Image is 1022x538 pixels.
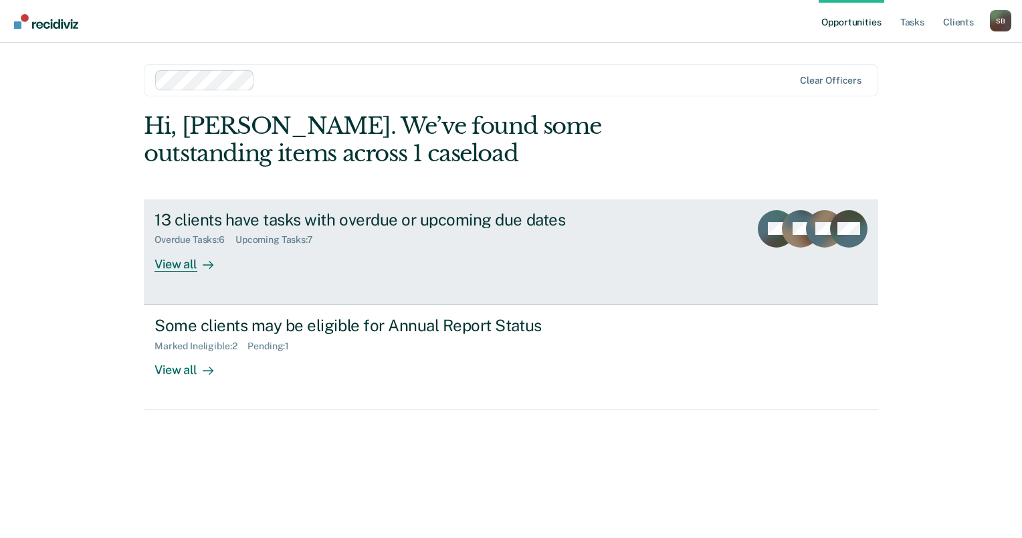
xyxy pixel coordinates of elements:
div: Pending : 1 [247,341,300,352]
div: Hi, [PERSON_NAME]. We’ve found some outstanding items across 1 caseload [144,112,731,167]
div: View all [155,351,229,377]
button: Profile dropdown button [990,10,1011,31]
div: Marked Ineligible : 2 [155,341,247,352]
div: 13 clients have tasks with overdue or upcoming due dates [155,210,624,230]
div: Upcoming Tasks : 7 [235,234,324,246]
a: Some clients may be eligible for Annual Report StatusMarked Ineligible:2Pending:1View all [144,304,878,410]
div: Clear officers [800,75,861,86]
div: Overdue Tasks : 6 [155,234,235,246]
div: View all [155,246,229,272]
div: S B [990,10,1011,31]
img: Recidiviz [14,14,78,29]
a: 13 clients have tasks with overdue or upcoming due datesOverdue Tasks:6Upcoming Tasks:7View all [144,199,878,304]
div: Some clients may be eligible for Annual Report Status [155,316,624,335]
